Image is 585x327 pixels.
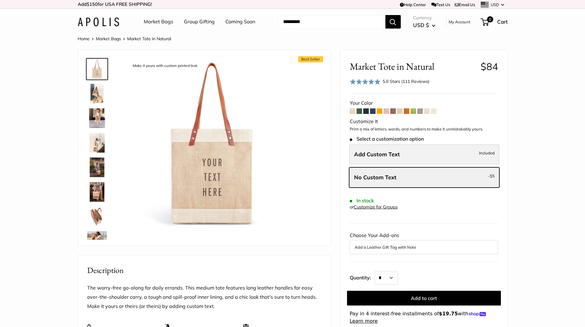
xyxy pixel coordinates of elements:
span: 0 [487,16,493,22]
img: description_Water resistant inner liner. [87,207,107,226]
a: My Account [449,18,470,25]
input: Search... [278,15,385,29]
span: Currency [413,14,435,22]
a: 0 Cart [481,17,508,27]
img: Market Tote in Natural [87,108,107,128]
button: Add a Leather Gift Tag with Note [355,243,493,251]
span: Add Custom Text [354,151,400,158]
a: Group Gifting [184,17,215,26]
span: Select a customization option [350,136,424,142]
span: Cart [497,18,508,25]
span: USD $ [413,22,429,28]
a: Coming Soon [225,17,255,26]
a: description_Effortless style that elevates every moment [86,132,108,154]
span: Market Tote in Natural [350,61,476,72]
a: Market Tote in Natural [86,156,108,178]
a: Text Us [431,2,450,7]
span: In stock [350,198,374,204]
span: Included [479,149,495,157]
a: Help Center [400,2,426,7]
a: Market Bags [96,36,121,41]
div: Customize It [350,117,498,126]
span: $150 [87,1,98,7]
a: Market Bags [144,17,173,26]
a: description_Make it yours with custom printed text. [86,58,108,80]
div: 5.0 Stars (111 Reviews) [383,78,429,85]
img: Apolis [78,18,119,26]
a: Market Tote in Natural [86,181,108,203]
span: $84 [481,60,498,72]
a: Email Us [455,2,475,7]
div: Your Color [350,99,498,108]
span: USD [491,2,499,7]
span: Market Tote in Natural [127,36,171,41]
nav: Breadcrumb [78,35,171,43]
a: Market Tote in Natural [86,107,108,129]
a: Market Tote in Natural [86,230,108,252]
button: Search [385,15,401,29]
div: 5.0 Stars (111 Reviews) [350,77,430,86]
button: Add to cart [347,291,501,306]
span: $5 [490,173,495,178]
iframe: Sign Up via Text for Offers [5,304,66,322]
span: Best Seller [298,56,323,62]
img: description_Effortless style that elevates every moment [87,133,107,153]
a: Customize for Groups [354,204,398,210]
h2: Description [87,264,322,276]
img: description_Make it yours with custom printed text. [87,59,107,79]
a: description_Water resistant inner liner. [86,205,108,228]
img: description_Make it yours with custom printed text. [127,59,297,229]
p: The worry-free go-along for daily errands. This medium tote features long leather handles for eas... [87,283,322,311]
a: Home [78,36,90,41]
label: Add Custom Text [349,144,499,165]
div: Choose Your Add-ons [350,231,498,254]
img: Market Tote in Natural [87,182,107,202]
span: No Custom Text [354,174,396,181]
div: or [350,203,398,211]
label: Quantity: [350,269,375,285]
p: Print a mix of letters, words, and numbers to make it unmistakably yours. [350,126,498,132]
a: description_The Original Market bag in its 4 native styles [86,83,108,105]
label: Leave Blank [349,167,499,188]
img: Market Tote in Natural [87,158,107,177]
img: Market Tote in Natural [87,231,107,251]
div: Make it yours with custom printed text. [130,62,201,70]
span: - [488,172,495,180]
button: USD $ [413,20,435,30]
img: description_The Original Market bag in its 4 native styles [87,84,107,103]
